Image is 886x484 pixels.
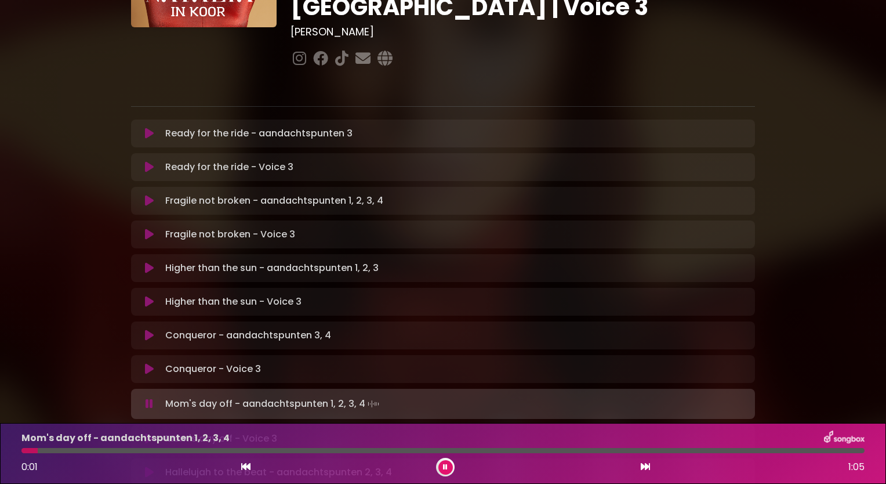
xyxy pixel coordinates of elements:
[165,261,379,275] p: Higher than the sun - aandachtspunten 1, 2, 3
[824,431,865,446] img: songbox-logo-white.png
[165,362,261,376] p: Conqueror - Voice 3
[365,396,382,412] img: waveform4.gif
[165,396,382,412] p: Mom's day off - aandachtspunten 1, 2, 3, 4
[291,26,755,38] h3: [PERSON_NAME]
[165,227,295,241] p: Fragile not broken - Voice 3
[165,160,293,174] p: Ready for the ride - Voice 3
[21,460,38,474] span: 0:01
[21,431,230,445] p: Mom's day off - aandachtspunten 1, 2, 3, 4
[848,460,865,474] span: 1:05
[165,295,302,309] p: Higher than the sun - Voice 3
[165,127,353,140] p: Ready for the ride - aandachtspunten 3
[165,194,383,208] p: Fragile not broken - aandachtspunten 1, 2, 3, 4
[165,328,331,342] p: Conqueror - aandachtspunten 3, 4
